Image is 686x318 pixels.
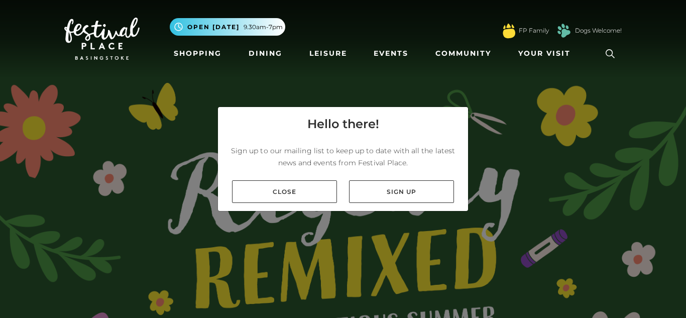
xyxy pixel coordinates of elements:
[170,44,225,63] a: Shopping
[514,44,580,63] a: Your Visit
[305,44,351,63] a: Leisure
[170,18,285,36] button: Open [DATE] 9.30am-7pm
[187,23,240,32] span: Open [DATE]
[307,115,379,133] h4: Hello there!
[519,26,549,35] a: FP Family
[575,26,622,35] a: Dogs Welcome!
[349,180,454,203] a: Sign up
[518,48,570,59] span: Your Visit
[370,44,412,63] a: Events
[431,44,495,63] a: Community
[64,18,140,60] img: Festival Place Logo
[245,44,286,63] a: Dining
[244,23,283,32] span: 9.30am-7pm
[232,180,337,203] a: Close
[226,145,460,169] p: Sign up to our mailing list to keep up to date with all the latest news and events from Festival ...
